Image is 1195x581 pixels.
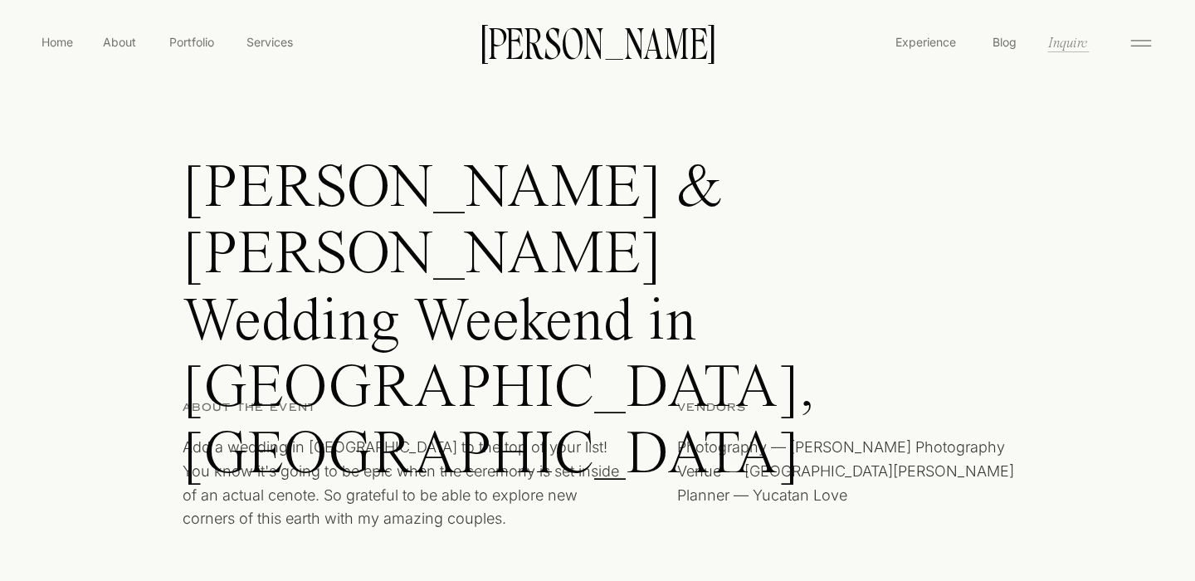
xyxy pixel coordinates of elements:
[183,399,473,417] a: ABout the event
[183,436,620,540] p: Add a wedding in [GEOGRAPHIC_DATA] to the top of your list! You know it's going to be epic when t...
[38,33,76,51] a: Home
[677,399,968,417] a: Vendors
[162,33,221,51] a: Portfolio
[677,436,1022,540] p: Photography — [PERSON_NAME] Photography Venue — [GEOGRAPHIC_DATA][PERSON_NAME] Planner — Yucatan ...
[100,33,138,50] a: About
[245,33,294,51] a: Services
[455,24,740,59] a: [PERSON_NAME]
[988,33,1020,50] a: Blog
[183,157,866,347] h1: [PERSON_NAME] & [PERSON_NAME] Wedding Weekend in [GEOGRAPHIC_DATA], [GEOGRAPHIC_DATA]
[1046,32,1089,51] a: Inquire
[894,33,958,51] a: Experience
